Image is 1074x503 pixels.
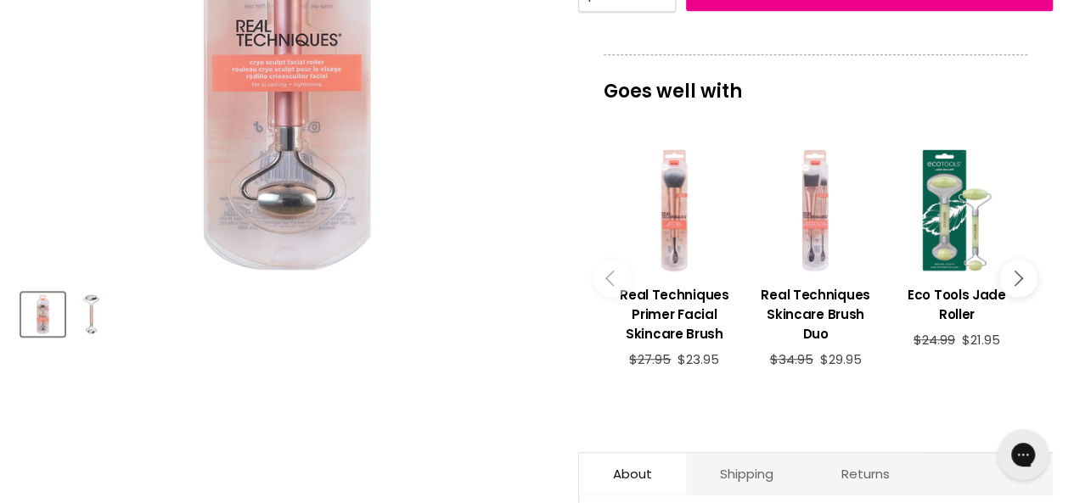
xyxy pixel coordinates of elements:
iframe: Gorgias live chat messenger [989,423,1057,486]
button: Real Techniques Cryo Sculpt Facial Roller [70,293,113,336]
span: $23.95 [678,350,719,368]
span: $34.95 [769,350,813,368]
span: $21.95 [962,331,1000,349]
p: Goes well with [604,54,1027,110]
span: $27.95 [629,350,671,368]
a: View product:Real Techniques Primer Facial Skincare Brush [612,272,736,352]
a: View product:Real Techniques Skincare Brush Duo [753,272,877,352]
span: $24.99 [914,331,955,349]
a: Shipping [686,453,807,495]
h3: Real Techniques Skincare Brush Duo [753,285,877,344]
a: View product:Eco Tools Jade Roller [895,272,1019,333]
a: Returns [807,453,924,495]
a: About [579,453,686,495]
h3: Real Techniques Primer Facial Skincare Brush [612,285,736,344]
button: Real Techniques Cryo Sculpt Facial Roller [21,293,65,336]
h3: Eco Tools Jade Roller [895,285,1019,324]
img: Real Techniques Cryo Sculpt Facial Roller [71,294,111,334]
img: Real Techniques Cryo Sculpt Facial Roller [23,294,63,334]
div: Product thumbnails [19,288,555,336]
span: $29.95 [819,350,861,368]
